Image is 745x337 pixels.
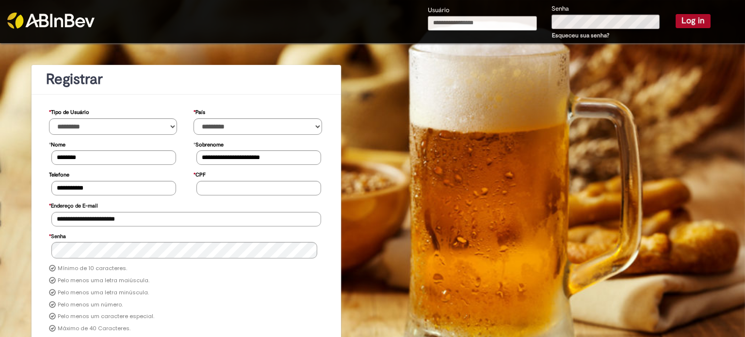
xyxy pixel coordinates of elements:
label: Sobrenome [194,137,224,151]
button: Log in [676,14,711,28]
label: País [194,104,205,118]
img: ABInbev-white.png [7,13,95,29]
label: Mínimo de 10 caracteres. [58,265,127,273]
label: Pelo menos um número. [58,301,123,309]
label: Pelo menos um caractere especial. [58,313,154,321]
label: Pelo menos uma letra maiúscula. [58,277,149,285]
label: Endereço de E-mail [49,198,97,212]
label: Máximo de 40 Caracteres. [58,325,130,333]
label: CPF [194,167,206,181]
label: Senha [551,4,569,14]
label: Telefone [49,167,69,181]
label: Usuário [428,6,450,15]
label: Pelo menos uma letra minúscula. [58,289,149,297]
a: Esqueceu sua senha? [552,32,609,39]
h1: Registrar [46,71,326,87]
label: Nome [49,137,65,151]
label: Tipo de Usuário [49,104,89,118]
label: Senha [49,228,66,242]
